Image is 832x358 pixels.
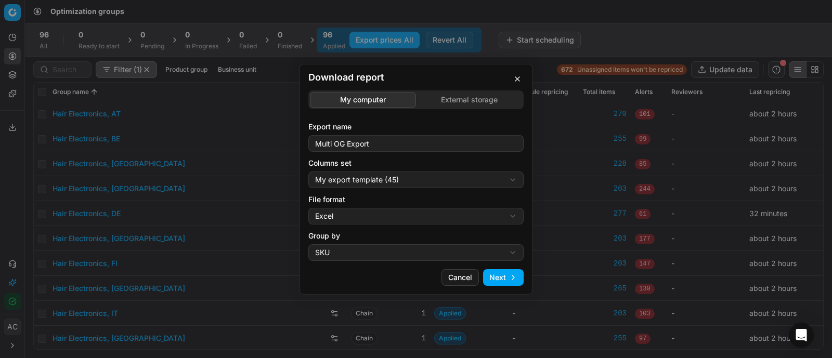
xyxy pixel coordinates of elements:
[308,158,524,168] label: Columns set
[308,231,524,241] label: Group by
[308,122,524,132] label: Export name
[441,269,479,286] button: Cancel
[483,269,524,286] button: Next
[310,92,416,107] button: My computer
[308,194,524,205] label: File format
[308,73,524,82] h2: Download report
[416,92,522,107] button: External storage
